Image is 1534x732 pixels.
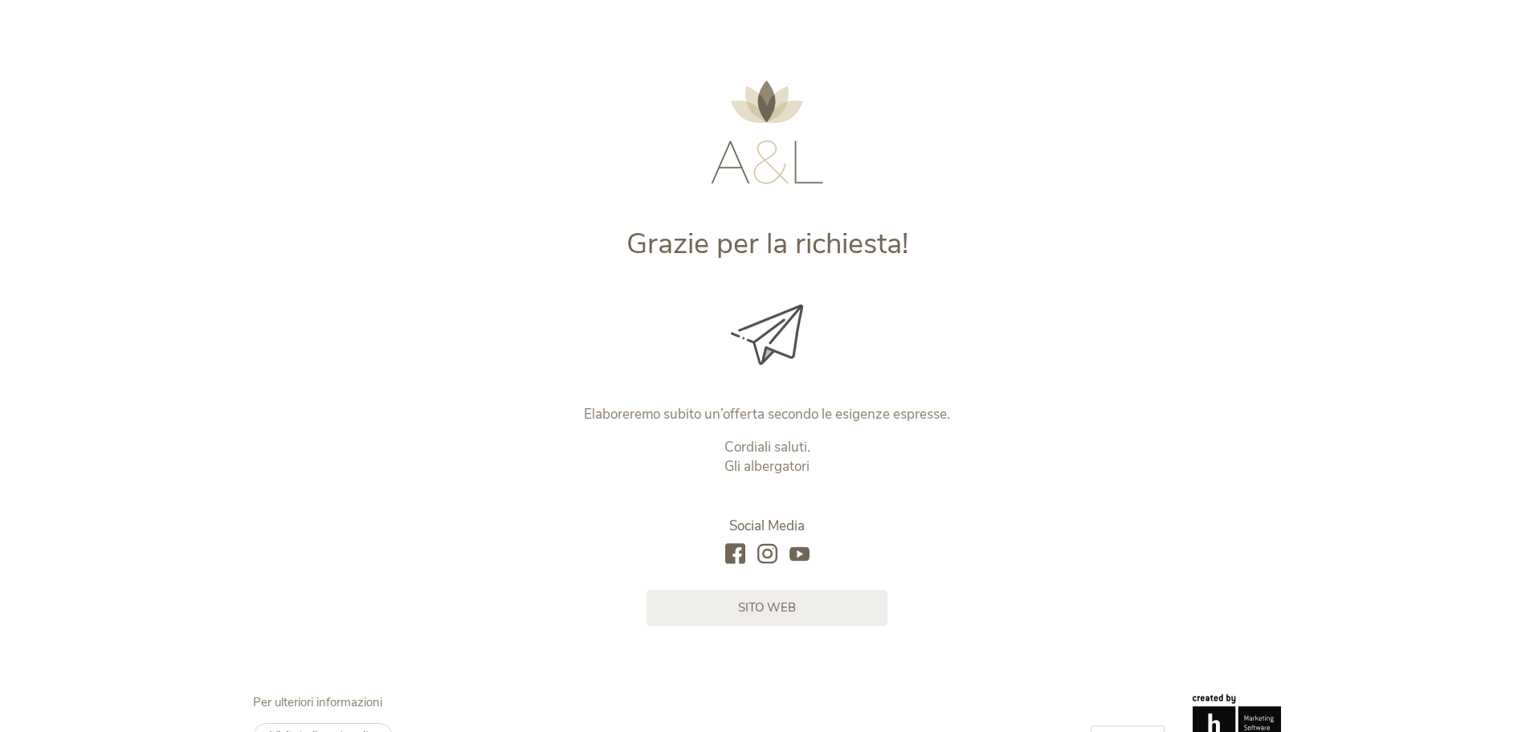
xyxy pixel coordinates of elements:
[626,224,908,264] span: Grazie per la richiesta!
[757,544,777,566] a: instagram
[789,544,810,566] a: youtube
[731,305,803,365] img: Grazie per la richiesta!
[432,405,1103,424] p: Elaboreremo subito un’offerta secondo le esigenze espresse.
[253,694,382,710] span: Per ulteriori informazioni
[725,544,745,566] a: facebook
[738,599,796,616] span: sito web
[647,590,887,626] a: sito web
[711,80,823,184] img: AMONTI & LUNARIS Wellnessresort
[432,438,1103,476] p: Cordiali saluti. Gli albergatori
[729,517,805,535] span: Social Media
